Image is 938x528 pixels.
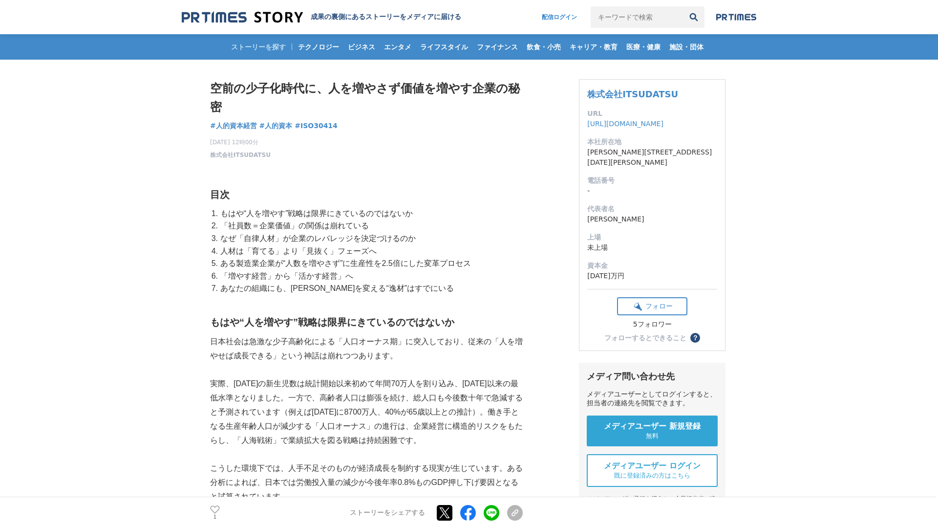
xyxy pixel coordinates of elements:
[295,121,338,131] a: #ISO30414
[587,390,718,408] div: メディアユーザーとしてログインすると、担当者の連絡先を閲覧できます。
[587,186,717,196] dd: -
[210,151,271,159] a: 株式会社ITSUDATSU
[210,462,523,504] p: こうした環境下では、人手不足そのものが経済成長を制約する現実が生じています。ある分析によれば、日本では労働投入量の減少が今後年率0.8%ものGDP押し下げ要因となると試算されています。
[566,34,621,60] a: キャリア・教育
[587,261,717,271] dt: 資本金
[218,245,523,258] li: 人材は「育てる」より「見抜く」フェーズへ
[294,34,343,60] a: テクノロジー
[587,371,718,382] div: メディア問い合わせ先
[587,454,718,487] a: メディアユーザー ログイン 既に登録済みの方はこちら
[532,6,587,28] a: 配信ログイン
[210,335,523,363] p: 日本社会は急激な少子高齢化による「人口オーナス期」に突入しており、従来の「人を増やせば成長できる」という神話は崩れつつあります。
[218,282,523,295] li: あなたの組織にも、[PERSON_NAME]を変える“逸材”はすでにいる
[210,317,454,328] strong: もはや“人を増やす”戦略は限界にきているのではないか
[587,271,717,281] dd: [DATE]万円
[604,421,701,432] span: メディアユーザー 新規登録
[683,6,704,28] button: 検索
[692,334,699,341] span: ？
[210,515,220,520] p: 1
[218,207,523,220] li: もはや“人を増やす”戦略は限界にきているのではないか
[182,11,461,24] a: 成果の裏側にあるストーリーをメディアに届ける 成果の裏側にあるストーリーをメディアに届ける
[416,43,472,51] span: ライフスタイル
[587,214,717,224] dd: [PERSON_NAME]
[416,34,472,60] a: ライフスタイル
[617,297,687,315] button: フォロー
[665,34,707,60] a: 施設・団体
[614,471,690,480] span: 既に登録済みの方はこちら
[587,204,717,214] dt: 代表者名
[716,13,756,21] img: prtimes
[523,43,565,51] span: 飲食・小売
[218,257,523,270] li: ある製造業企業が“人数を増やさず”に生産性を2.5倍にした変革プロセス
[210,79,523,117] h1: 空前の少子化時代に、人を増やさず価値を増やす企業の秘密
[587,120,663,128] a: [URL][DOMAIN_NAME]
[587,109,717,119] dt: URL
[311,13,461,22] h2: 成果の裏側にあるストーリーをメディアに届ける
[344,34,379,60] a: ビジネス
[617,320,687,329] div: 5フォロワー
[604,461,701,471] span: メディアユーザー ログイン
[380,34,415,60] a: エンタメ
[587,242,717,253] dd: 未上場
[591,6,683,28] input: キーワードで検索
[690,333,700,343] button: ？
[210,138,271,147] span: [DATE] 12時00分
[622,34,664,60] a: 医療・健康
[295,121,338,130] span: #ISO30414
[218,232,523,245] li: なぜ「自律人材」が企業のレバレッジを決定づけるのか
[259,121,293,131] a: #人的資本
[646,432,659,440] span: 無料
[523,34,565,60] a: 飲食・小売
[587,176,717,186] dt: 電話番号
[566,43,621,51] span: キャリア・教育
[350,508,425,517] p: ストーリーをシェアする
[210,121,257,131] a: #人的資本経営
[294,43,343,51] span: テクノロジー
[587,416,718,446] a: メディアユーザー 新規登録 無料
[218,220,523,232] li: 「社員数＝企業価値」の関係は崩れている
[587,147,717,168] dd: [PERSON_NAME][STREET_ADDRESS][DATE][PERSON_NAME]
[622,43,664,51] span: 医療・健康
[665,43,707,51] span: 施設・団体
[182,11,303,24] img: 成果の裏側にあるストーリーをメディアに届ける
[473,34,522,60] a: ファイナンス
[587,137,717,147] dt: 本社所在地
[210,377,523,447] p: 実際、[DATE]の新生児数は統計開始以来初めて年間70万人を割り込み、[DATE]以来の最低水準となりました。一方で、高齢者人口は膨張を続け、総人口も今後数十年で急減すると予測されています（例...
[380,43,415,51] span: エンタメ
[604,334,686,341] div: フォローするとできること
[210,189,230,200] strong: 目次
[259,121,293,130] span: #人的資本
[473,43,522,51] span: ファイナンス
[587,232,717,242] dt: 上場
[210,121,257,130] span: #人的資本経営
[344,43,379,51] span: ビジネス
[587,89,678,99] a: 株式会社ITSUDATSU
[218,270,523,283] li: 「増やす経営」から「活かす経営」へ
